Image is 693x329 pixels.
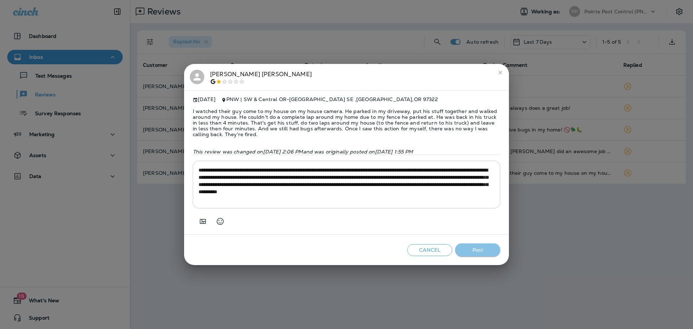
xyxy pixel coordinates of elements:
span: PNW | SW & Central OR - [GEOGRAPHIC_DATA] SE , [GEOGRAPHIC_DATA] , OR 97322 [226,96,438,103]
div: [PERSON_NAME] [PERSON_NAME] [210,70,312,85]
button: Select an emoji [213,214,227,229]
button: Cancel [407,244,452,256]
span: I watched their guy come to my house on my house camera. He parked in my driveway, put his stuff ... [193,103,500,143]
p: This review was changed on [DATE] 2:06 PM [193,149,500,155]
button: Add in a premade template [196,214,210,229]
button: Post [455,243,500,257]
button: close [494,67,506,78]
span: and was originally posted on [DATE] 1:55 PM [303,148,413,155]
span: [DATE] [193,96,215,103]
